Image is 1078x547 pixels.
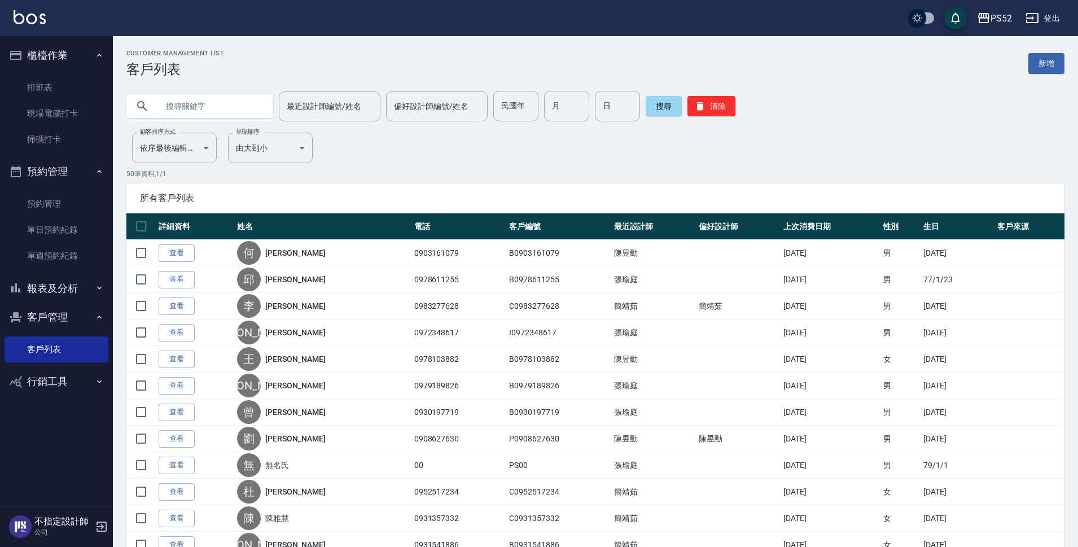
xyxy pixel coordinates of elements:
div: [PERSON_NAME] [237,374,261,397]
td: 女 [880,346,921,373]
td: 0930197719 [411,399,507,426]
button: 行銷工具 [5,367,108,396]
input: 搜尋關鍵字 [158,91,264,121]
td: 0978103882 [411,346,507,373]
div: [PERSON_NAME] [237,321,261,344]
td: 男 [880,426,921,452]
td: [DATE] [921,346,994,373]
td: 女 [880,479,921,505]
td: 陳昱勳 [696,426,781,452]
a: [PERSON_NAME] [265,406,325,418]
a: 查看 [159,483,195,501]
a: 查看 [159,430,195,448]
a: 查看 [159,244,195,262]
div: 由大到小 [228,133,313,163]
td: 0972348617 [411,320,507,346]
td: [DATE] [921,373,994,399]
a: 查看 [159,351,195,368]
img: Person [9,515,32,538]
td: [DATE] [921,399,994,426]
a: 客戶列表 [5,336,108,362]
th: 姓名 [234,213,411,240]
label: 呈現順序 [236,128,260,136]
td: 張瑜庭 [611,320,696,346]
a: 陳雅慧 [265,513,289,524]
div: 王 [237,347,261,371]
a: [PERSON_NAME] [265,380,325,391]
td: 男 [880,399,921,426]
td: B0978611255 [506,266,611,293]
td: [DATE] [781,505,880,532]
a: 查看 [159,377,195,395]
td: [DATE] [781,373,880,399]
p: 50 筆資料, 1 / 1 [126,169,1064,179]
td: 0931357332 [411,505,507,532]
img: Logo [14,10,46,24]
div: 邱 [237,268,261,291]
div: PS52 [991,11,1012,25]
td: PS00 [506,452,611,479]
a: 單週預約紀錄 [5,243,108,269]
button: 搜尋 [646,96,682,116]
a: 新增 [1028,53,1064,74]
td: 79/1/1 [921,452,994,479]
div: 陳 [237,506,261,530]
td: [DATE] [781,266,880,293]
th: 詳細資料 [156,213,234,240]
div: 何 [237,241,261,265]
th: 客戶編號 [506,213,611,240]
button: 報表及分析 [5,274,108,303]
td: 男 [880,452,921,479]
td: 陳昱勳 [611,426,696,452]
a: 排班表 [5,75,108,100]
td: 男 [880,373,921,399]
td: 男 [880,266,921,293]
td: B0978103882 [506,346,611,373]
td: 男 [880,320,921,346]
td: 陳昱勳 [611,346,696,373]
a: [PERSON_NAME] [265,327,325,338]
td: [DATE] [781,293,880,320]
a: 查看 [159,404,195,421]
a: 查看 [159,271,195,288]
td: 0983277628 [411,293,507,320]
a: [PERSON_NAME] [265,274,325,285]
td: [DATE] [781,452,880,479]
a: 查看 [159,510,195,527]
td: 0979189826 [411,373,507,399]
td: [DATE] [781,346,880,373]
td: 77/1/23 [921,266,994,293]
td: I0972348617 [506,320,611,346]
div: 劉 [237,427,261,450]
td: 張瑜庭 [611,373,696,399]
td: 0952517234 [411,479,507,505]
h3: 客戶列表 [126,62,224,77]
td: [DATE] [781,240,880,266]
label: 顧客排序方式 [140,128,176,136]
td: 張瑜庭 [611,452,696,479]
button: 預約管理 [5,157,108,186]
td: 簡靖茹 [611,505,696,532]
td: [DATE] [921,505,994,532]
th: 生日 [921,213,994,240]
th: 性別 [880,213,921,240]
td: B0979189826 [506,373,611,399]
a: [PERSON_NAME] [265,433,325,444]
button: 清除 [687,96,735,116]
td: 陳昱勳 [611,240,696,266]
a: 預約管理 [5,191,108,217]
a: [PERSON_NAME] [265,353,325,365]
button: 客戶管理 [5,303,108,332]
td: [DATE] [921,426,994,452]
th: 電話 [411,213,507,240]
td: 0903161079 [411,240,507,266]
th: 上次消費日期 [781,213,880,240]
td: C0952517234 [506,479,611,505]
td: P0908627630 [506,426,611,452]
td: [DATE] [781,399,880,426]
td: B0930197719 [506,399,611,426]
a: 無名氏 [265,460,289,471]
th: 最近設計師 [611,213,696,240]
td: 簡靖茹 [611,479,696,505]
td: 00 [411,452,507,479]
